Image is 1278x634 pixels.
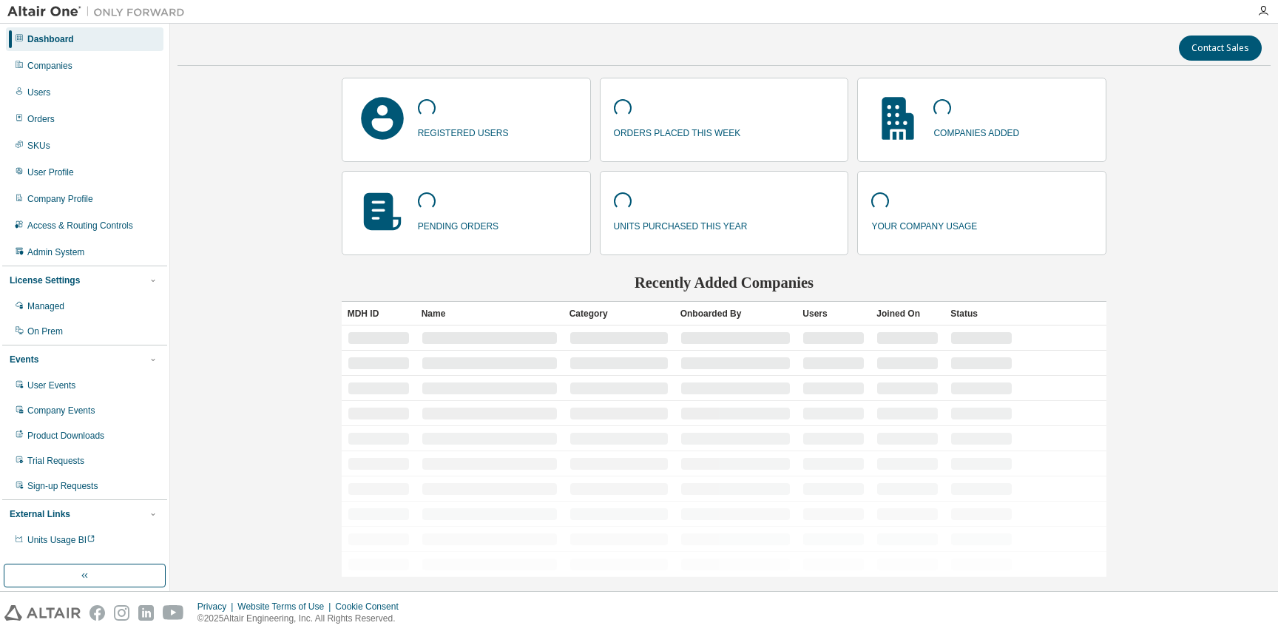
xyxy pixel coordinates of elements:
[27,535,95,545] span: Units Usage BI
[27,113,55,125] div: Orders
[614,216,748,233] p: units purchased this year
[27,380,75,391] div: User Events
[138,605,154,621] img: linkedin.svg
[27,220,133,232] div: Access & Routing Controls
[10,508,70,520] div: External Links
[237,601,335,613] div: Website Terms of Use
[7,4,192,19] img: Altair One
[418,216,498,233] p: pending orders
[163,605,184,621] img: youtube.svg
[27,33,74,45] div: Dashboard
[27,166,74,178] div: User Profile
[950,302,1012,326] div: Status
[197,613,408,625] p: © 2025 Altair Engineering, Inc. All Rights Reserved.
[27,405,95,417] div: Company Events
[27,140,50,152] div: SKUs
[27,193,93,205] div: Company Profile
[89,605,105,621] img: facebook.svg
[4,605,81,621] img: altair_logo.svg
[27,430,104,442] div: Product Downloads
[1179,36,1262,61] button: Contact Sales
[871,216,977,233] p: your company usage
[614,123,741,140] p: orders placed this week
[27,60,72,72] div: Companies
[197,601,237,613] div: Privacy
[114,605,129,621] img: instagram.svg
[27,87,50,98] div: Users
[27,300,64,312] div: Managed
[876,302,939,326] div: Joined On
[342,273,1107,292] h2: Recently Added Companies
[10,274,80,286] div: License Settings
[802,302,865,326] div: Users
[27,455,84,467] div: Trial Requests
[569,302,669,326] div: Category
[10,354,38,365] div: Events
[348,302,410,326] div: MDH ID
[335,601,407,613] div: Cookie Consent
[418,123,509,140] p: registered users
[27,326,63,337] div: On Prem
[422,302,558,326] div: Name
[27,246,84,258] div: Admin System
[680,302,791,326] div: Onboarded By
[27,480,98,492] div: Sign-up Requests
[933,123,1019,140] p: companies added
